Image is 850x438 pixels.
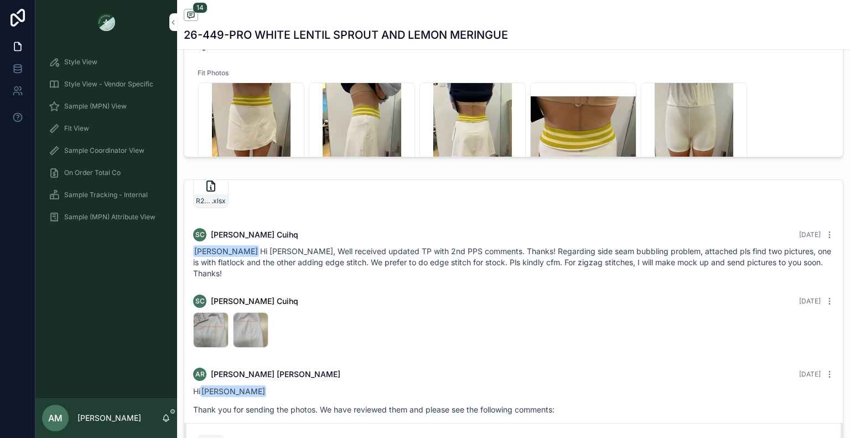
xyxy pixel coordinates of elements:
[64,124,89,133] span: Fit View
[211,422,834,433] li: The quality of the flatlock and edgestitches is not great so we do not think that they are good o...
[64,190,148,199] span: Sample Tracking - Internal
[64,146,144,155] span: Sample Coordinator View
[48,411,63,425] span: AM
[211,197,226,205] span: .xlsx
[64,102,127,111] span: Sample (MPN) View
[799,370,821,378] span: [DATE]
[193,404,834,415] p: Thank you for sending the photos. We have reviewed them and please see the following comments:
[195,370,205,379] span: AR
[195,297,205,306] span: SC
[35,44,177,241] div: scrollable content
[42,96,170,116] a: Sample (MPN) View
[200,385,266,397] span: [PERSON_NAME]
[97,13,115,31] img: App logo
[193,2,208,13] span: 14
[42,141,170,161] a: Sample Coordinator View
[42,185,170,205] a: Sample Tracking - Internal
[193,245,259,257] span: [PERSON_NAME]
[42,207,170,227] a: Sample (MPN) Attribute View
[42,163,170,183] a: On Order Total Co
[198,69,830,78] span: Fit Photos
[42,74,170,94] a: Style View - Vendor Specific
[193,246,831,278] span: Hi [PERSON_NAME], Well received updated TP with 2nd PPS comments. Thanks! Regarding side seam bub...
[64,213,156,221] span: Sample (MPN) Attribute View
[184,9,198,23] button: 14
[799,297,821,305] span: [DATE]
[42,118,170,138] a: Fit View
[799,230,821,239] span: [DATE]
[193,385,834,397] p: Hi
[211,296,298,307] span: [PERSON_NAME] Cuihq
[64,80,153,89] span: Style View - Vendor Specific
[64,58,97,66] span: Style View
[211,369,340,380] span: [PERSON_NAME] [PERSON_NAME]
[184,27,508,43] h1: 26-449-PRO WHITE LENTIL SPROUT AND LEMON MERINGUE
[195,230,205,239] span: SC
[211,229,298,240] span: [PERSON_NAME] Cuihq
[64,168,121,177] span: On Order Total Co
[77,413,141,424] p: [PERSON_NAME]
[42,52,170,72] a: Style View
[196,197,211,205] span: R26_TN#26-449_Curved-Flap-Over-Skirt_VW_2nd-PPS-App_[DATE]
